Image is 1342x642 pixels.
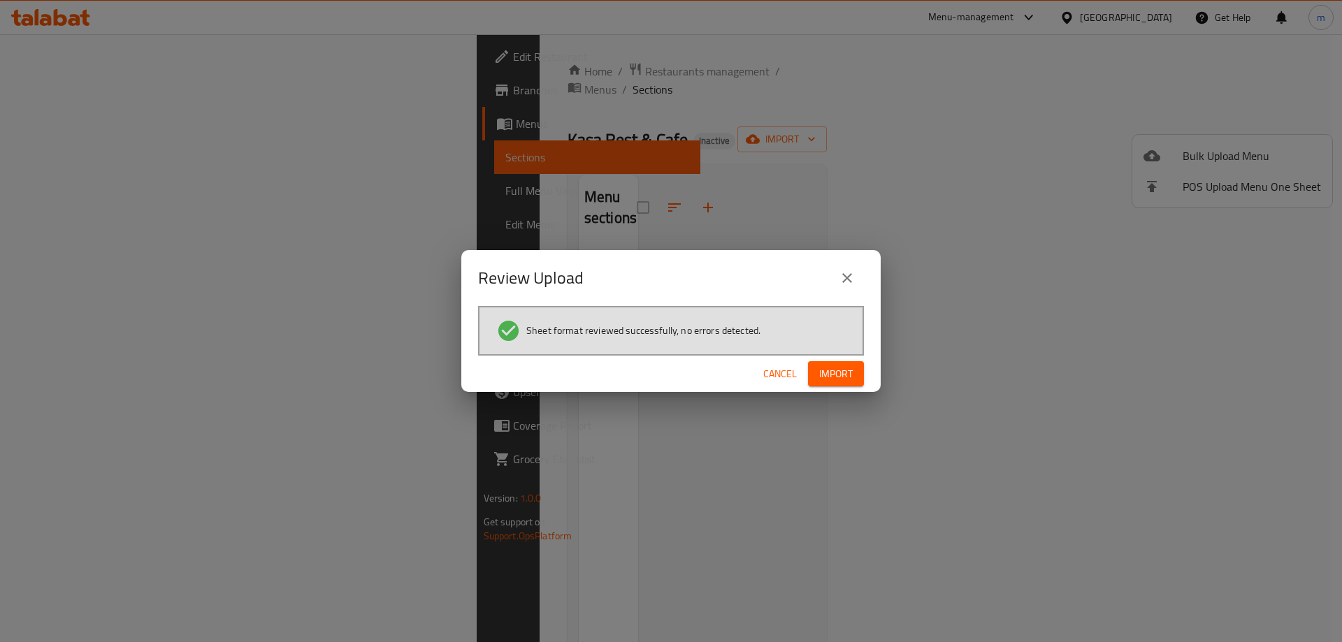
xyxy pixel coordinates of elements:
[526,323,760,337] span: Sheet format reviewed successfully, no errors detected.
[819,365,853,383] span: Import
[478,267,584,289] h2: Review Upload
[830,261,864,295] button: close
[808,361,864,387] button: Import
[763,365,797,383] span: Cancel
[758,361,802,387] button: Cancel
